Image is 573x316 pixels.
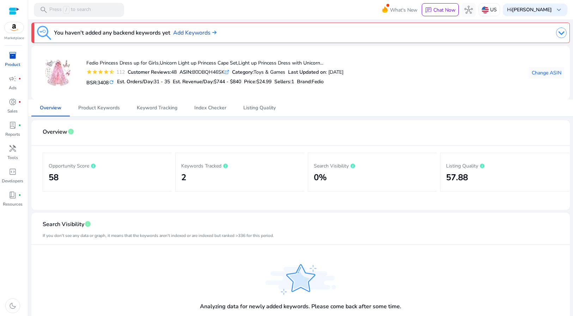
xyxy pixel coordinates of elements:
p: Product [5,61,20,68]
span: Fedio [312,78,324,85]
span: 1 [291,78,294,85]
span: fiber_manual_record [18,124,21,127]
b: ASIN: [179,69,192,75]
span: book_4 [8,191,17,199]
h5: BSR: [86,78,114,86]
h5: Price: [244,79,272,85]
button: chatChat Now [422,3,459,17]
span: code_blocks [8,168,17,176]
h5: : [297,79,324,85]
span: Overview [43,126,67,138]
img: arrow-right.svg [211,30,217,35]
p: Tools [7,154,18,161]
h4: Analyzing data for newly added keywords. Please come back after some time. [200,303,401,310]
span: 3408 [97,79,109,86]
button: Change ASIN [529,67,564,78]
p: Marketplace [4,36,24,41]
p: Search Visibility [314,161,431,170]
h2: 2 [181,172,299,183]
span: $24.99 [256,78,272,85]
span: chat [425,7,432,14]
p: Reports [5,131,20,138]
img: amazon.svg [5,22,24,33]
p: Chat Now [433,7,456,13]
span: keyboard_arrow_down [555,6,563,14]
span: Change ASIN [532,69,561,77]
span: Keyword Tracking [137,105,177,110]
span: donut_small [8,98,17,106]
span: Overview [40,105,61,110]
h2: 0% [314,172,431,183]
img: personalised.svg [266,264,336,295]
h5: Est. Revenue/Day: [173,79,241,85]
span: $744 - $840 [214,78,241,85]
span: inventory_2 [8,51,17,60]
div: : [DATE] [288,68,343,76]
span: fiber_manual_record [18,101,21,103]
b: Category: [232,69,254,75]
a: Add Keywords [173,29,217,37]
h2: 57.88 [446,172,563,183]
div: Toys & Games [232,68,285,76]
span: fiber_manual_record [18,77,21,80]
img: dropdown-arrow.svg [556,28,567,38]
b: Last Updated on [288,69,326,75]
span: Index Checker [194,105,226,110]
b: Customer Reviews: [128,69,171,75]
span: dark_mode [8,302,17,310]
button: hub [462,3,476,17]
span: info [67,128,74,135]
h4: Fedio Princess Dress up for Girls,Unicorn Light up Princess Cape Set,Light up Princess Dress with... [86,60,343,66]
mat-icon: star [98,69,103,75]
mat-icon: star [92,69,98,75]
div: 48 [128,68,177,76]
p: Resources [3,201,23,207]
p: Developers [2,178,23,184]
p: Opportunity Score [49,161,166,170]
img: us.svg [482,6,489,13]
span: lab_profile [8,121,17,129]
p: Ads [9,85,17,91]
span: hub [464,6,473,14]
h5: Est. Orders/Day: [117,79,170,85]
span: What's New [390,4,417,16]
span: handyman [8,144,17,153]
p: Hi [507,7,552,12]
img: 51OqLkW5B+L._AC_US40_.jpg [45,60,72,86]
mat-icon: star [86,69,92,75]
span: fiber_manual_record [18,194,21,196]
mat-icon: refresh [109,79,114,86]
mat-card-subtitle: If you don't see any data or graph, it means that the keywords aren't indexed or are indexed but ... [43,232,274,239]
mat-icon: star_half [109,69,115,75]
span: / [63,6,69,14]
span: Product Keywords [78,105,120,110]
h3: You haven't added any backend keywords yet [54,29,170,37]
p: Keywords Tracked [181,161,299,170]
span: campaign [8,74,17,83]
p: Press to search [49,6,91,14]
p: Listing Quality [446,161,563,170]
h2: 58 [49,172,166,183]
h5: Sellers: [274,79,294,85]
span: search [39,6,48,14]
span: Listing Quality [243,105,276,110]
p: US [490,4,497,16]
div: 112 [115,68,125,76]
span: info [84,220,91,227]
span: Brand [297,78,311,85]
div: B0DBQH46SK [179,68,229,76]
p: Sales [7,108,18,114]
img: keyword-tracking.svg [37,26,51,40]
span: 31 - 35 [154,78,170,85]
span: Search Visibility [43,218,84,231]
b: [PERSON_NAME] [512,6,552,13]
mat-icon: star [103,69,109,75]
